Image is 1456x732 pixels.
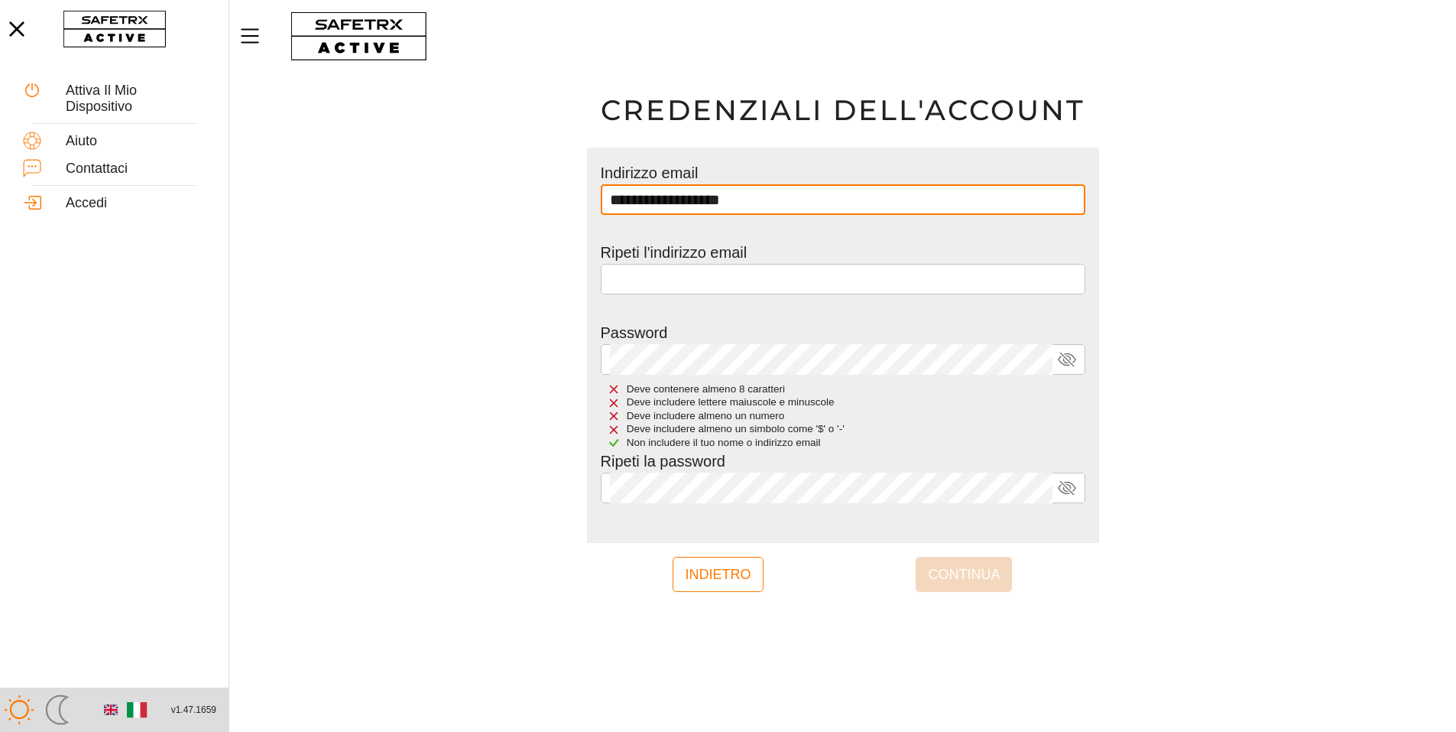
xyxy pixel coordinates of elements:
[126,700,147,721] img: it.svg
[627,383,785,395] span: Deve contenere almeno 8 caratteri
[601,324,668,341] label: Password
[23,132,41,150] img: Help.svg
[66,133,206,150] div: Aiuto
[601,244,747,261] label: Ripeti l'indirizzo email
[916,557,1012,592] button: Continua
[928,560,1000,589] span: Continua
[601,164,699,181] label: Indirizzo email
[601,453,725,470] label: Ripeti la password
[4,695,34,725] img: ModeLight.svg
[237,20,275,52] button: Menu
[627,396,835,408] span: Deve includere lettere maiuscole e minuscole
[627,437,821,448] span: Non includere il tuo nome o indirizzo email
[42,695,73,725] img: ModeDark.svg
[162,698,225,723] button: v1.47.1659
[66,195,206,212] div: Accedi
[104,703,118,717] img: en.svg
[601,93,1085,128] h1: Credenziali dell'account
[627,423,845,434] span: Deve includere almeno un simbolo come '$' o '-'
[171,702,216,718] span: v1.47.1659
[673,557,763,592] button: Indietro
[685,563,751,587] span: Indietro
[627,410,784,421] span: Deve includere almeno un numero
[98,697,124,723] button: Inglese
[124,697,150,723] button: Italiano
[66,83,206,115] div: Attiva Il Mio Dispositivo
[66,161,206,177] div: Contattaci
[23,159,41,177] img: ContactUs.svg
